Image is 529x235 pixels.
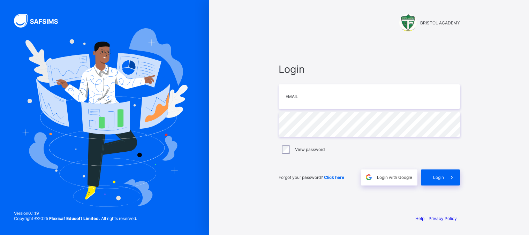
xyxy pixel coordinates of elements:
[14,211,137,216] span: Version 0.1.19
[295,147,325,152] label: View password
[420,20,460,25] span: BRISTOL ACADEMY
[22,28,188,207] img: Hero Image
[377,175,412,180] span: Login with Google
[279,63,460,75] span: Login
[324,175,344,180] a: Click here
[433,175,444,180] span: Login
[365,173,373,181] img: google.396cfc9801f0270233282035f929180a.svg
[14,216,137,221] span: Copyright © 2025 All rights reserved.
[49,216,100,221] strong: Flexisaf Edusoft Limited.
[415,216,424,221] a: Help
[14,14,66,28] img: SAFSIMS Logo
[279,175,344,180] span: Forgot your password?
[429,216,457,221] a: Privacy Policy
